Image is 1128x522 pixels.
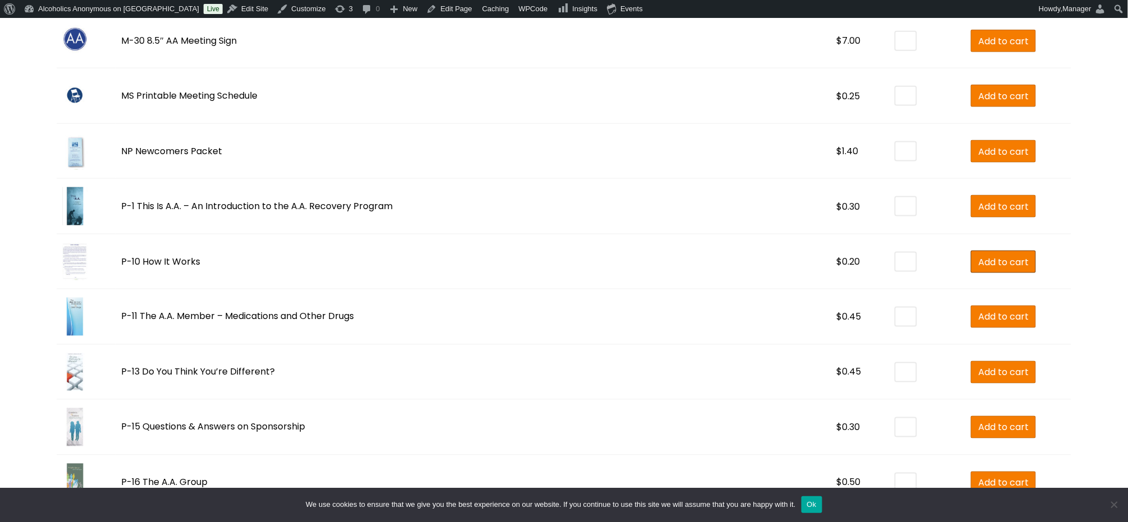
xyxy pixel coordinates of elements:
span: Add to cart [978,89,1029,103]
span: Insights [573,4,598,13]
span: Add to cart [978,366,1029,380]
img: P-16 The A.A. Group [62,464,88,502]
span: 0.20 [842,255,860,268]
span: $ [837,476,842,489]
span: $ [837,200,842,213]
a: Add to cart [971,140,1036,163]
a: MS Printable Meeting Schedule [121,89,257,102]
span: Add to cart [978,310,1029,324]
span: Add to cart [978,421,1029,435]
span: 0.25 [842,90,860,103]
span: 0.30 [842,200,860,213]
img: NP Newcomers Packet [62,132,88,170]
img: P-1 This Is A.A. - An Introduction to the A.A. Recovery Program [62,187,88,225]
a: P-11 The A.A. Member – Medications and Other Drugs [121,310,354,323]
a: Live [204,4,223,14]
a: P-16 The A.A. Group [121,476,208,489]
span: We use cookies to ensure that we give you the best experience on our website. If you continue to ... [306,499,795,510]
span: $ [837,311,842,324]
span: Add to cart [978,34,1029,48]
span: $ [837,421,842,434]
span: Add to cart [978,476,1029,490]
img: P-13 Do You Think You're Different? [62,353,88,391]
button: Ok [802,496,822,513]
span: 0.45 [842,366,862,378]
span: Add to cart [978,145,1029,159]
span: 7.00 [842,34,861,47]
span: No [1108,499,1120,510]
a: P-10 How It Works [121,255,200,268]
img: MS Printable Meeting Schedule [62,77,88,115]
span: $ [837,145,842,158]
img: M-30 8.5" AA Meeting Sign [62,22,88,60]
a: Add to cart [971,251,1036,273]
a: Add to cart [971,85,1036,107]
a: P-15 Questions & Answers on Sponsorship [121,421,305,433]
span: $ [837,255,842,268]
span: 0.45 [842,311,862,324]
span: 0.30 [842,421,860,434]
img: P-10 How It Works [62,243,88,281]
a: Add to cart [971,195,1036,218]
span: Add to cart [978,255,1029,269]
img: P-15 Questions & Answers on Sponsorship [62,408,88,446]
span: $ [837,34,842,47]
a: M-30 8.5″ AA Meeting Sign [121,34,237,47]
span: 1.40 [842,145,859,158]
a: Add to cart [971,416,1036,438]
span: Manager [1063,4,1092,13]
span: 0.50 [842,476,861,489]
a: Add to cart [971,30,1036,52]
a: Add to cart [971,361,1036,384]
a: P-13 Do You Think You’re Different? [121,366,275,378]
span: $ [837,366,842,378]
a: P-1 This Is A.A. – An Introduction to the A.A. Recovery Program [121,200,393,213]
span: Add to cart [978,200,1029,214]
a: Add to cart [971,472,1036,494]
span: $ [837,90,842,103]
img: P-11 The A.A. Member - Medications and Other Drugs [62,298,88,336]
a: NP Newcomers Packet [121,145,222,158]
a: Add to cart [971,306,1036,328]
